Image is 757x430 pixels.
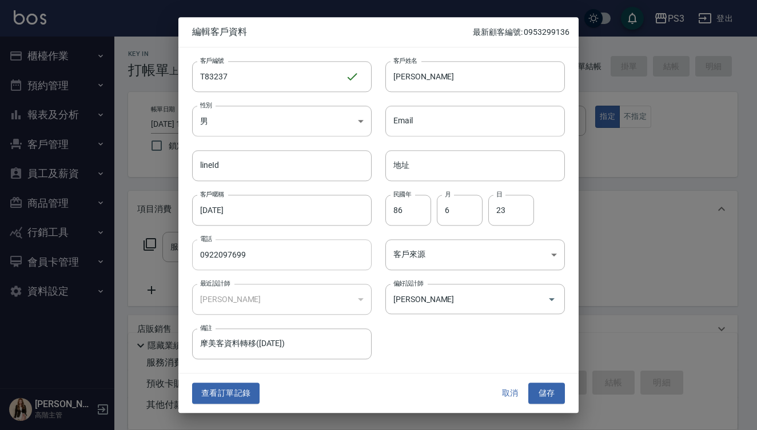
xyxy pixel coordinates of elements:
[393,56,417,65] label: 客戶姓名
[192,26,473,38] span: 編輯客戶資料
[200,234,212,243] label: 電話
[393,190,411,198] label: 民國年
[492,383,528,404] button: 取消
[192,383,260,404] button: 查看訂單記錄
[192,284,372,315] div: [PERSON_NAME]
[496,190,502,198] label: 日
[543,290,561,308] button: Open
[200,56,224,65] label: 客戶編號
[200,279,230,287] label: 最近設計師
[192,106,372,136] div: 男
[200,101,212,109] label: 性別
[473,26,569,38] p: 最新顧客編號: 0953299136
[200,324,212,332] label: 備註
[528,383,565,404] button: 儲存
[445,190,451,198] label: 月
[393,279,423,287] label: 偏好設計師
[200,190,224,198] label: 客戶暱稱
